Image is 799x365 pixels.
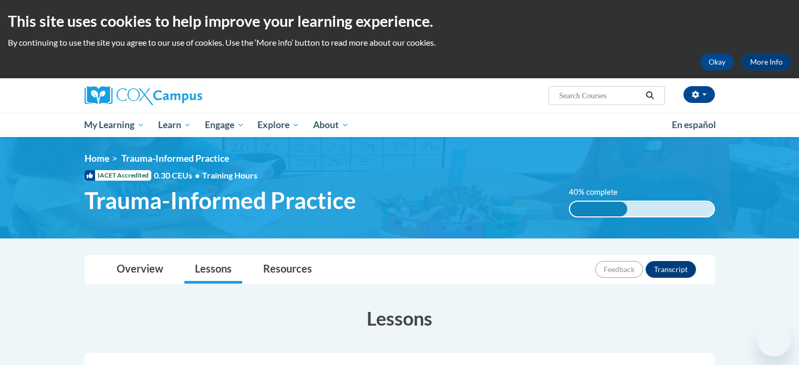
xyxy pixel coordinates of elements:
[665,114,723,136] a: En español
[78,113,152,137] a: My Learning
[195,170,200,180] span: •
[646,261,696,278] button: Transcript
[69,113,731,137] div: Main menu
[158,119,191,131] span: Learn
[757,323,791,357] iframe: Button to launch messaging window
[205,119,244,131] span: Engage
[8,11,791,32] h2: This site uses cookies to help improve your learning experience.
[642,89,658,102] button: Search
[306,113,356,137] a: About
[151,113,198,137] a: Learn
[742,54,791,70] a: More Info
[8,37,791,48] p: By continuing to use the site you agree to our use of cookies. Use the ‘More info’ button to read...
[85,305,715,331] h3: Lessons
[595,261,643,278] button: Feedback
[558,89,642,102] input: Search Courses
[85,170,151,181] span: IACET Accredited
[700,54,734,70] button: Okay
[672,119,716,130] span: En español
[569,186,629,198] label: 40% complete
[683,86,715,103] button: Account Settings
[251,113,306,137] a: Explore
[85,186,356,214] span: Trauma-Informed Practice
[202,170,257,180] span: Training Hours
[154,170,202,181] span: 0.30 CEUs
[257,119,299,131] span: Explore
[106,256,174,284] a: Overview
[253,256,323,284] a: Resources
[85,86,284,105] a: Cox Campus
[121,153,229,164] span: Trauma-Informed Practice
[184,256,242,284] a: Lessons
[198,113,251,137] a: Engage
[85,86,202,105] img: Cox Campus
[85,153,109,164] a: Home
[84,119,144,131] span: My Learning
[570,202,627,216] div: 40% complete
[313,119,349,131] span: About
